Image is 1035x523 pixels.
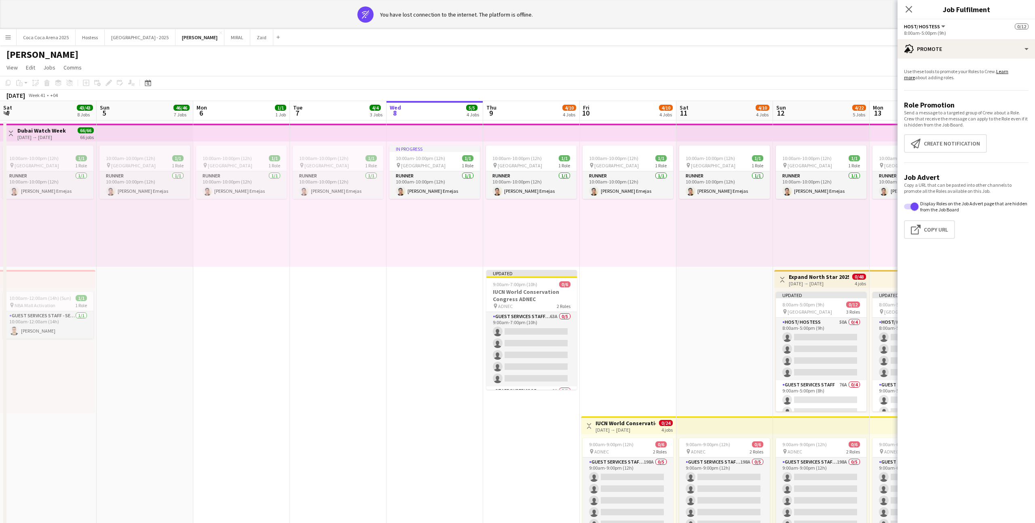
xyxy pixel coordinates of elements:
[679,146,770,199] div: 10:00am-10:00pm (12h)1/1 [GEOGRAPHIC_DATA]1 RoleRunner1/110:00am-10:00pm (12h)[PERSON_NAME] Emejas
[776,146,866,199] app-job-card: 10:00am-10:00pm (12h)1/1 [GEOGRAPHIC_DATA]1 RoleRunner1/110:00am-10:00pm (12h)[PERSON_NAME] Emejas
[389,146,480,152] div: In progress
[686,441,730,447] span: 9:00am-9:00pm (12h)
[467,112,479,118] div: 4 Jobs
[486,171,577,199] app-card-role: Runner1/110:00am-10:00pm (12h)[PERSON_NAME] Emejas
[462,155,473,161] span: 1/1
[846,449,860,455] span: 2 Roles
[582,108,589,118] span: 10
[6,49,78,61] h1: [PERSON_NAME]
[904,173,1029,182] h3: Job Advert
[26,64,35,71] span: Edit
[27,92,47,98] span: Week 41
[904,134,987,153] button: Create notification
[196,171,287,199] app-card-role: Runner1/110:00am-10:00pm (12h)[PERSON_NAME] Emejas
[879,155,928,161] span: 10:00am-10:00pm (12h)
[250,30,273,45] button: Zaid
[106,155,155,161] span: 10:00am-10:00pm (12h)
[691,162,735,169] span: [GEOGRAPHIC_DATA]
[269,155,280,161] span: 1/1
[275,105,286,111] span: 1/1
[293,171,383,199] app-card-role: Runner1/110:00am-10:00pm (12h)[PERSON_NAME] Emejas
[75,162,87,169] span: 1 Role
[99,146,190,199] div: 10:00am-10:00pm (12h)1/1 [GEOGRAPHIC_DATA]1 RoleRunner1/110:00am-10:00pm (12h)[PERSON_NAME] Emejas
[904,182,1029,194] p: Copy a URL that can be pasted into other channels to promote all the Roles available on this Job.
[17,134,66,140] div: [DATE] → [DATE]
[872,171,963,199] app-card-role: Runner1/110:00am-10:00pm (12h)[PERSON_NAME] Emejas
[594,162,639,169] span: [GEOGRAPHIC_DATA]
[498,162,542,169] span: [GEOGRAPHIC_DATA]
[50,92,58,98] div: +04
[904,23,940,30] span: Host/ Hostess
[15,302,55,308] span: NBA Mall Activation
[389,146,480,199] app-job-card: In progress10:00am-10:00pm (12h)1/1 [GEOGRAPHIC_DATA]1 RoleRunner1/110:00am-10:00pm (12h)[PERSON_...
[401,162,446,169] span: [GEOGRAPHIC_DATA]
[63,64,82,71] span: Comms
[60,62,85,73] a: Comms
[775,108,786,118] span: 12
[486,270,577,390] app-job-card: Updated9:00am-7:00pm (10h)0/6IUCN World Conservation Congress ADNEC ADNEC2 RolesGuest Services St...
[884,162,929,169] span: [GEOGRAPHIC_DATA]
[919,200,1029,213] label: Display Roles on the Job Advert page that are hidden from the Job Board
[174,112,189,118] div: 7 Jobs
[208,162,252,169] span: [GEOGRAPHIC_DATA]
[904,100,1029,110] h3: Role Promotion
[462,162,473,169] span: 1 Role
[750,449,763,455] span: 2 Roles
[559,281,570,287] span: 0/6
[6,64,18,71] span: View
[776,380,866,443] app-card-role: Guest Services Staff76A0/49:00am-5:00pm (8h)
[782,302,824,308] span: 8:00am-5:00pm (9h)
[776,104,786,111] span: Sun
[559,155,570,161] span: 1/1
[655,155,667,161] span: 1/1
[776,292,866,411] app-job-card: Updated8:00am-5:00pm (9h)0/12 [GEOGRAPHIC_DATA]3 RolesHost/ Hostess50A0/48:00am-5:00pm (9h) Guest...
[493,281,537,287] span: 9:00am-7:00pm (10h)
[756,105,769,111] span: 4/10
[196,146,287,199] div: 10:00am-10:00pm (12h)1/1 [GEOGRAPHIC_DATA]1 RoleRunner1/110:00am-10:00pm (12h)[PERSON_NAME] Emejas
[596,420,656,427] h3: IUCN World Conservation Congress ADNEC
[563,112,576,118] div: 4 Jobs
[904,220,955,239] button: Copy Url
[396,155,445,161] span: 10:00am-10:00pm (12h)
[111,162,156,169] span: [GEOGRAPHIC_DATA]
[846,309,860,315] span: 3 Roles
[852,274,866,280] span: 0/48
[293,146,383,199] app-job-card: 10:00am-10:00pm (12h)1/1 [GEOGRAPHIC_DATA]1 RoleRunner1/110:00am-10:00pm (12h)[PERSON_NAME] Emejas
[172,162,184,169] span: 1 Role
[782,441,827,447] span: 9:00am-9:00pm (12h)
[776,171,866,199] app-card-role: Runner1/110:00am-10:00pm (12h)[PERSON_NAME] Emejas
[466,105,477,111] span: 5/5
[589,441,634,447] span: 9:00am-9:00pm (12h)
[1015,23,1029,30] span: 0/12
[99,171,190,199] app-card-role: Runner1/110:00am-10:00pm (12h)[PERSON_NAME] Emejas
[782,155,832,161] span: 10:00am-10:00pm (12h)
[659,420,673,426] span: 0/24
[365,155,377,161] span: 1/1
[80,133,94,140] div: 66 jobs
[486,270,577,276] div: Updated
[562,105,576,111] span: 4/10
[203,155,252,161] span: 10:00am-10:00pm (12h)
[752,162,763,169] span: 1 Role
[898,4,1035,15] h3: Job Fulfilment
[884,309,929,315] span: [GEOGRAPHIC_DATA]
[594,449,609,455] span: ADNEC
[848,162,860,169] span: 1 Role
[872,146,963,199] div: 10:00am-10:00pm (12h)1/1 [GEOGRAPHIC_DATA]1 RoleRunner1/110:00am-10:00pm (12h)[PERSON_NAME] Emejas
[884,449,899,455] span: ADNEC
[75,302,87,308] span: 1 Role
[661,426,673,433] div: 4 jobs
[752,441,763,447] span: 0/6
[3,62,21,73] a: View
[583,171,673,199] app-card-role: Runner1/110:00am-10:00pm (12h)[PERSON_NAME] Emejas
[583,104,589,111] span: Fri
[492,155,542,161] span: 10:00am-10:00pm (12h)
[3,292,93,339] app-job-card: 10:00am-12:00am (14h) (Sun)1/1 NBA Mall Activation1 RoleGuest Services Staff - Senior1/110:00am-1...
[849,441,860,447] span: 0/6
[872,292,963,411] app-job-card: Updated8:00am-5:00pm (9h)0/12 [GEOGRAPHIC_DATA]3 RolesHost/ Hostess50A0/48:00am-5:00pm (9h) Guest...
[17,127,66,134] h3: Dubai Watch Week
